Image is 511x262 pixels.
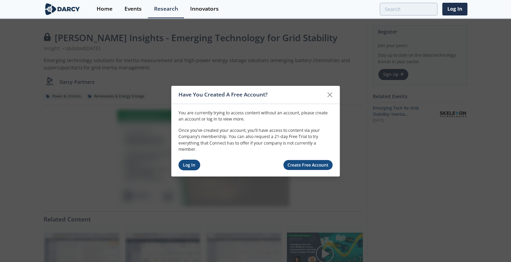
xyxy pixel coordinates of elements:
p: Once you’ve created your account, you’ll have access to content via your Company’s membership. Yo... [178,127,333,153]
a: Create Free Account [283,160,333,170]
div: Have You Created A Free Account? [178,88,323,101]
a: Log In [442,3,467,15]
div: Innovators [190,6,218,12]
div: Research [154,6,178,12]
a: Log In [178,160,200,170]
div: Events [124,6,142,12]
input: Advanced Search [380,3,437,15]
img: logo-wide.svg [44,3,81,15]
p: You are currently trying to access content without an account, please create an account or log in... [178,110,333,123]
div: Home [97,6,112,12]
